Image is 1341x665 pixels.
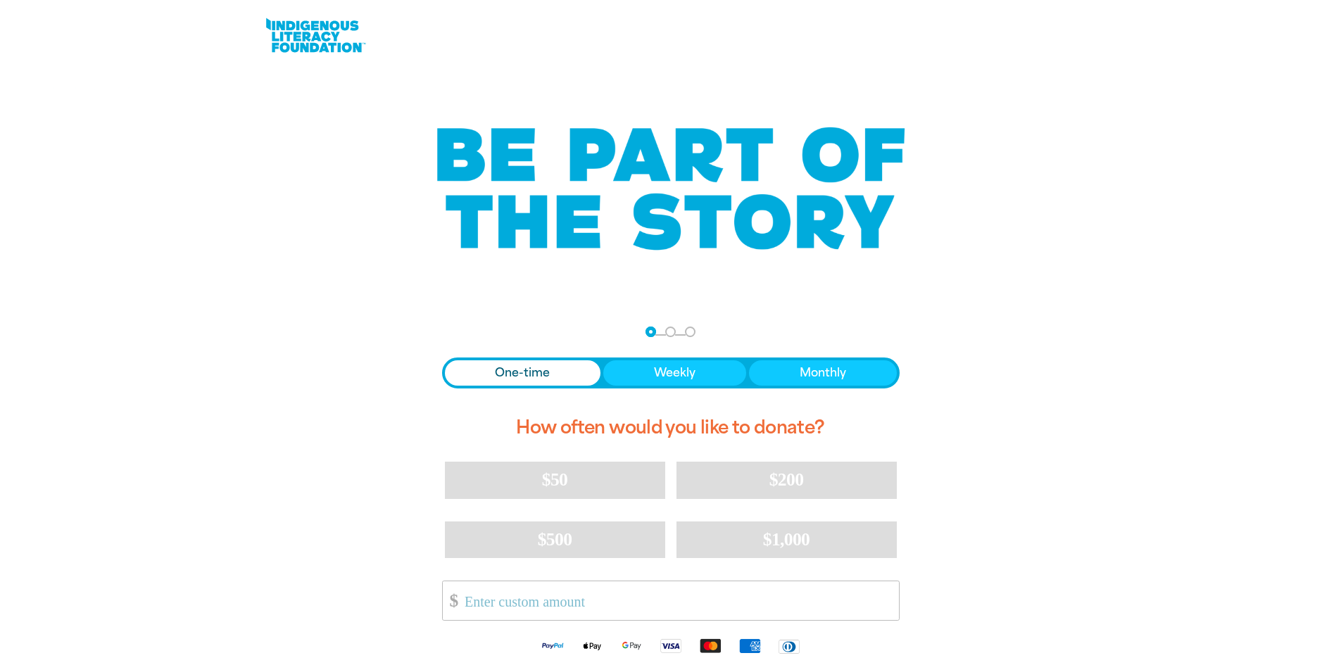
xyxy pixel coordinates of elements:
[730,638,769,654] img: American Express logo
[691,638,730,654] img: Mastercard logo
[445,462,665,498] button: $50
[612,638,651,654] img: Google Pay logo
[533,638,572,654] img: Paypal logo
[424,99,917,279] img: Be part of the story
[442,405,900,450] h2: How often would you like to donate?
[572,638,612,654] img: Apple Pay logo
[769,469,804,490] span: $200
[542,469,567,490] span: $50
[651,638,691,654] img: Visa logo
[445,360,601,386] button: One-time
[676,521,897,558] button: $1,000
[676,462,897,498] button: $200
[442,626,900,665] div: Available payment methods
[442,357,900,388] div: Donation frequency
[495,365,550,381] span: One-time
[654,365,695,381] span: Weekly
[455,581,898,620] input: Enter custom amount
[445,521,665,558] button: $500
[769,638,809,654] img: Diners Club logo
[443,585,458,616] span: $
[749,360,897,386] button: Monthly
[603,360,746,386] button: Weekly
[763,529,810,550] span: $1,000
[800,365,846,381] span: Monthly
[538,529,572,550] span: $500
[646,327,656,337] button: Navigate to step 1 of 3 to enter your donation amount
[665,327,676,337] button: Navigate to step 2 of 3 to enter your details
[685,327,695,337] button: Navigate to step 3 of 3 to enter your payment details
